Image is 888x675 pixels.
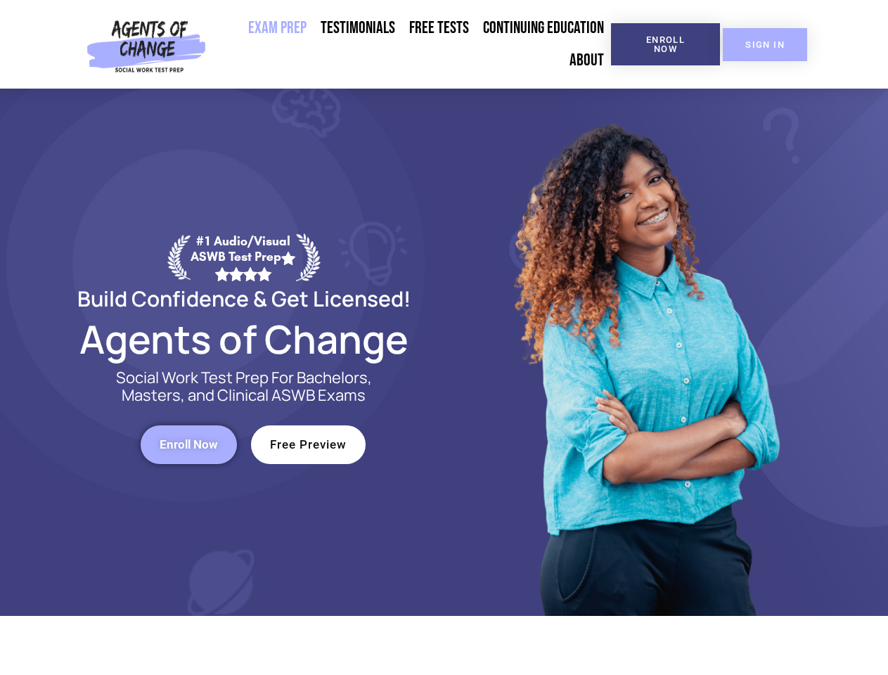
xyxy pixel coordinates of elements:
[402,12,476,44] a: Free Tests
[270,439,347,451] span: Free Preview
[611,23,720,65] a: Enroll Now
[251,425,366,464] a: Free Preview
[191,233,296,281] div: #1 Audio/Visual ASWB Test Prep
[562,44,611,77] a: About
[44,323,444,355] h2: Agents of Change
[633,35,697,53] span: Enroll Now
[314,12,402,44] a: Testimonials
[241,12,314,44] a: Exam Prep
[141,425,237,464] a: Enroll Now
[504,89,785,616] img: Website Image 1 (1)
[100,369,388,404] p: Social Work Test Prep For Bachelors, Masters, and Clinical ASWB Exams
[745,40,785,49] span: SIGN IN
[44,288,444,309] h2: Build Confidence & Get Licensed!
[723,28,807,61] a: SIGN IN
[212,12,611,77] nav: Menu
[160,439,218,451] span: Enroll Now
[476,12,611,44] a: Continuing Education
